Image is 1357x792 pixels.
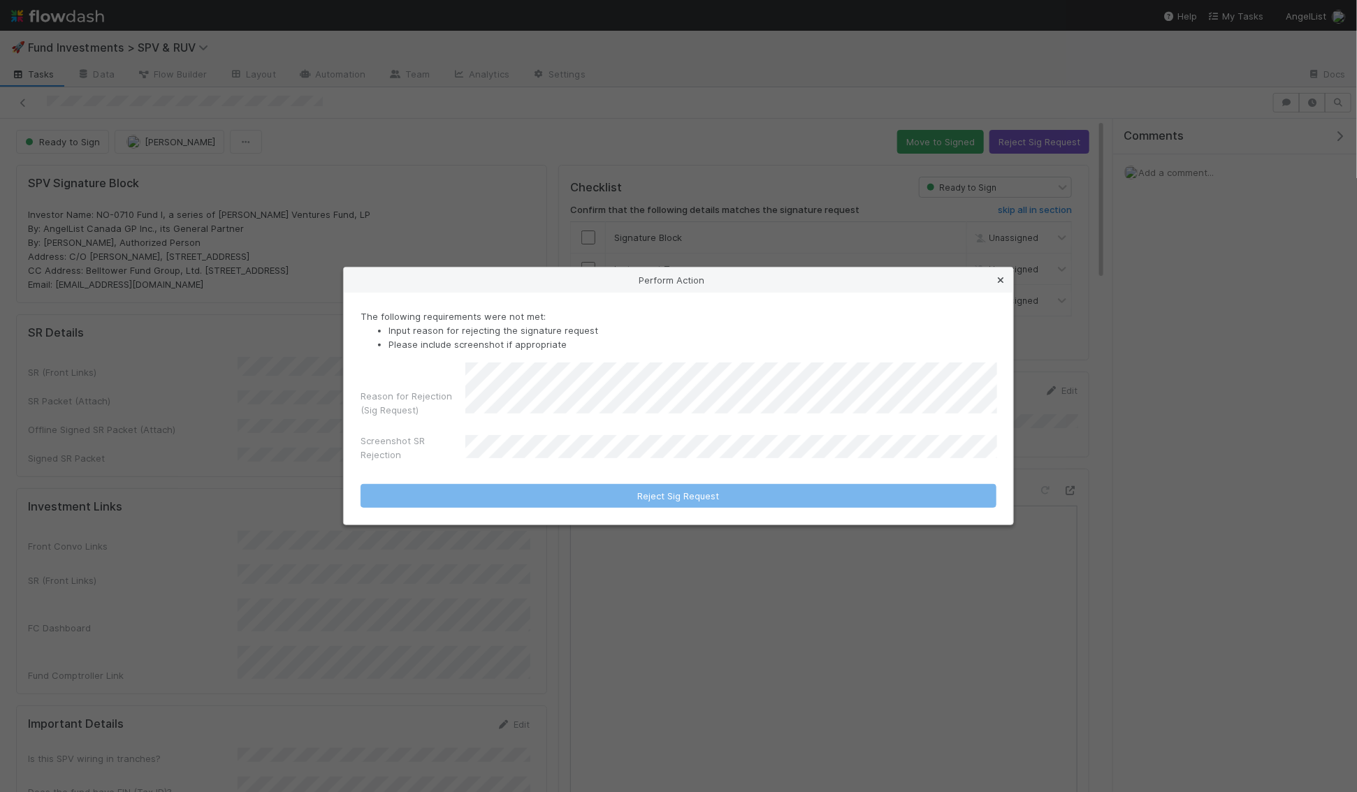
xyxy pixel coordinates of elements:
[344,267,1013,293] div: Perform Action
[361,309,996,351] p: The following requirements were not met:
[361,389,465,417] label: Reason for Rejection (Sig Request)
[361,484,996,508] button: Reject Sig Request
[361,434,465,462] label: Screenshot SR Rejection
[389,323,996,337] li: Input reason for rejecting the signature request
[389,337,996,351] li: Please include screenshot if appropriate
